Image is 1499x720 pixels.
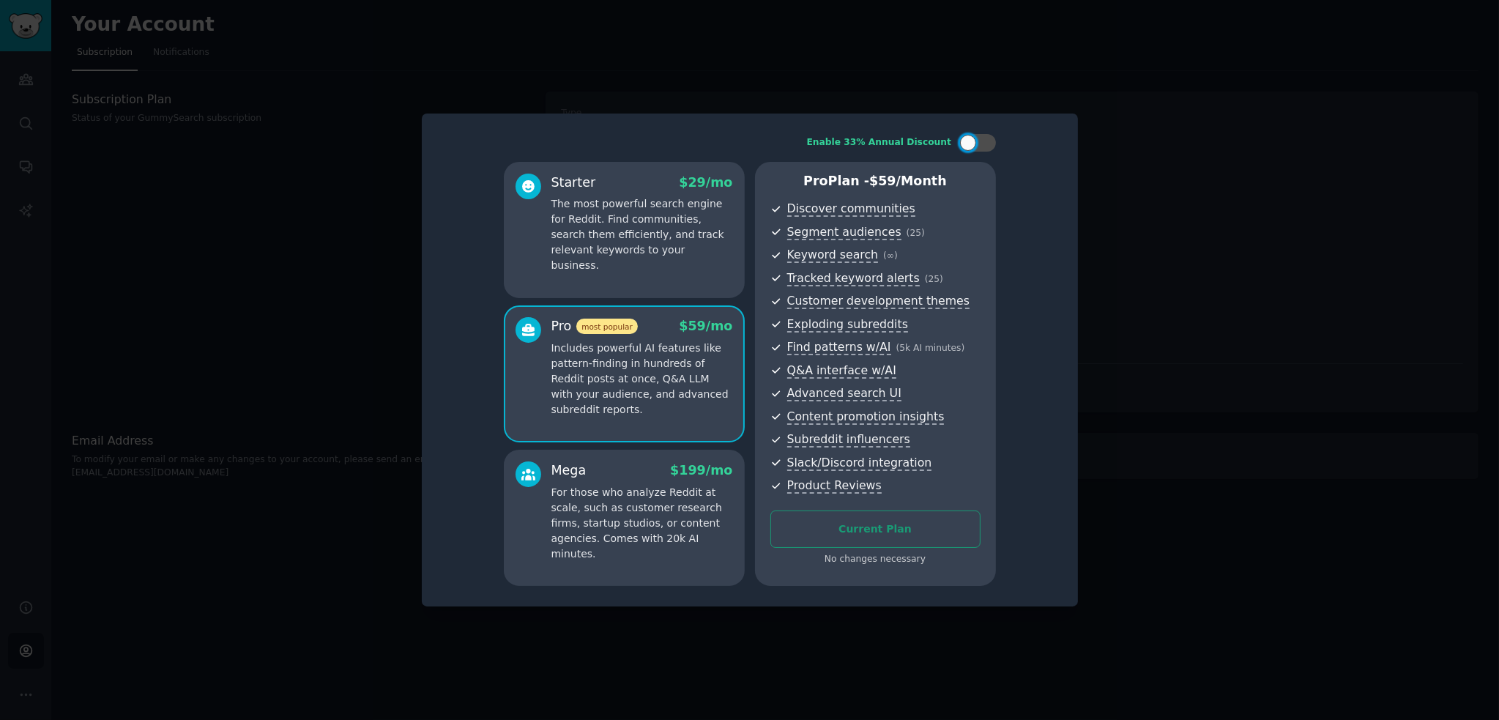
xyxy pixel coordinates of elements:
[670,463,732,478] span: $ 199 /mo
[787,201,915,217] span: Discover communities
[679,319,732,333] span: $ 59 /mo
[576,319,638,334] span: most popular
[551,485,733,562] p: For those who analyze Reddit at scale, such as customer research firms, startup studios, or conte...
[770,172,981,190] p: Pro Plan -
[787,271,920,286] span: Tracked keyword alerts
[896,343,965,353] span: ( 5k AI minutes )
[551,196,733,273] p: The most powerful search engine for Reddit. Find communities, search them efficiently, and track ...
[787,248,879,263] span: Keyword search
[787,386,901,401] span: Advanced search UI
[787,363,896,379] span: Q&A interface w/AI
[551,341,733,417] p: Includes powerful AI features like pattern-finding in hundreds of Reddit posts at once, Q&A LLM w...
[551,317,638,335] div: Pro
[787,225,901,240] span: Segment audiences
[869,174,947,188] span: $ 59 /month
[787,432,910,448] span: Subreddit influencers
[787,294,970,309] span: Customer development themes
[551,461,587,480] div: Mega
[770,553,981,566] div: No changes necessary
[787,478,882,494] span: Product Reviews
[787,409,945,425] span: Content promotion insights
[907,228,925,238] span: ( 25 )
[551,174,596,192] div: Starter
[807,136,952,149] div: Enable 33% Annual Discount
[679,175,732,190] span: $ 29 /mo
[925,274,943,284] span: ( 25 )
[883,250,898,261] span: ( ∞ )
[787,456,932,471] span: Slack/Discord integration
[787,317,908,333] span: Exploding subreddits
[787,340,891,355] span: Find patterns w/AI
